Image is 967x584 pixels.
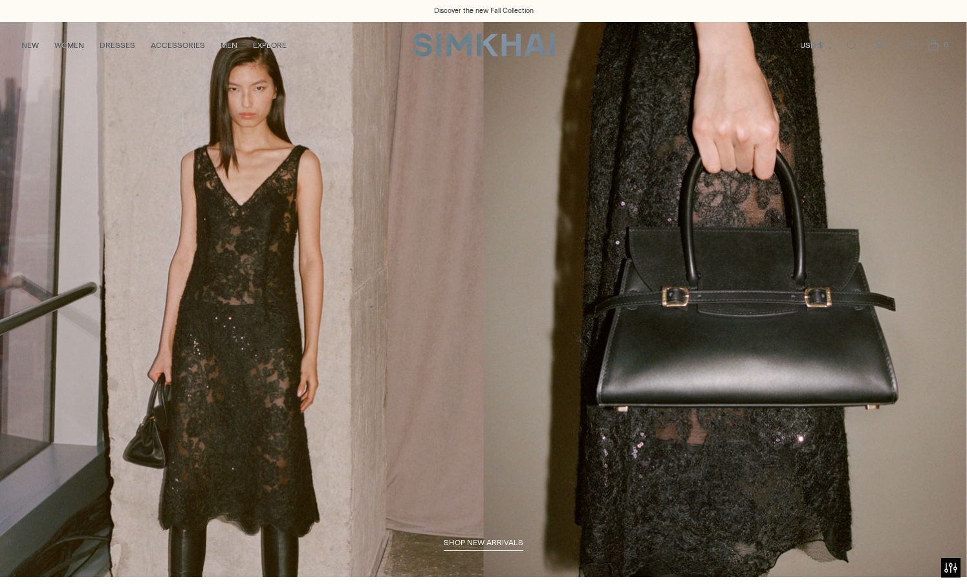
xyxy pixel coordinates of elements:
a: shop new arrivals [444,538,523,551]
a: MEN [221,31,237,60]
a: Open cart modal [920,32,946,58]
a: NEW [21,31,39,60]
span: shop new arrivals [444,538,523,547]
button: USD $ [800,31,834,60]
a: Open search modal [839,32,865,58]
a: Discover the new Fall Collection [434,6,534,16]
a: Wishlist [893,32,919,58]
a: Go to the account page [866,32,892,58]
a: ACCESSORIES [151,31,205,60]
a: WOMEN [54,31,84,60]
a: EXPLORE [253,31,287,60]
a: SIMKHAI [413,32,555,58]
a: DRESSES [100,31,135,60]
span: 0 [940,39,951,51]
